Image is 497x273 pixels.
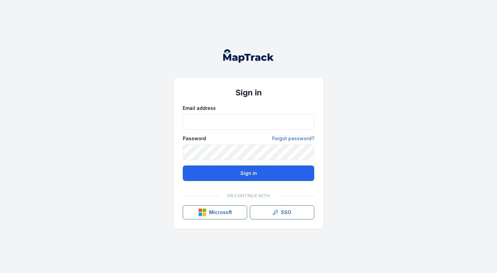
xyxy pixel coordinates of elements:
h1: Sign in [183,87,314,98]
a: Forgot password? [272,135,314,142]
nav: Global [212,49,285,63]
button: Microsoft [183,205,247,219]
div: Or continue with [183,189,314,203]
a: SSO [250,205,314,219]
label: Email address [183,105,216,112]
button: Sign in [183,165,314,181]
label: Password [183,135,206,142]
